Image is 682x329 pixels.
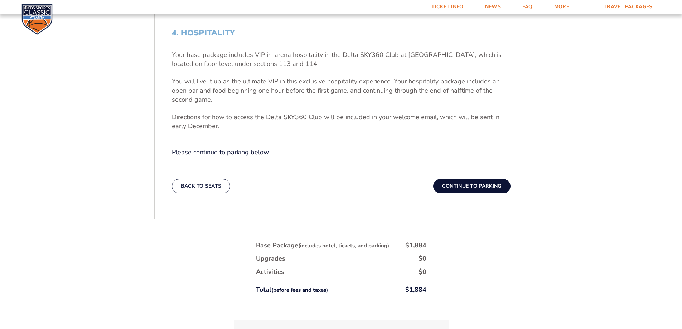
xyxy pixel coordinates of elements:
button: Continue To Parking [433,179,511,193]
h2: 4. Hospitality [172,28,511,38]
p: Please continue to parking below. [172,148,511,157]
p: You will live it up as the ultimate VIP in this exclusive hospitality experience. Your hospitalit... [172,77,511,104]
div: Total [256,285,328,294]
p: Directions for how to access the Delta SKY360 Club will be included in your welcome email, which ... [172,113,511,131]
div: $1,884 [405,241,426,250]
button: Back To Seats [172,179,231,193]
div: $0 [419,254,426,263]
div: Upgrades [256,254,285,263]
div: $1,884 [405,285,426,294]
small: (before fees and taxes) [271,286,328,294]
div: $0 [419,267,426,276]
small: (includes hotel, tickets, and parking) [298,242,389,249]
img: CBS Sports Classic [21,4,53,35]
p: Your base package includes VIP in-arena hospitality in the Delta SKY360 Club at [GEOGRAPHIC_DATA]... [172,50,511,68]
div: Activities [256,267,284,276]
div: Base Package [256,241,389,250]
